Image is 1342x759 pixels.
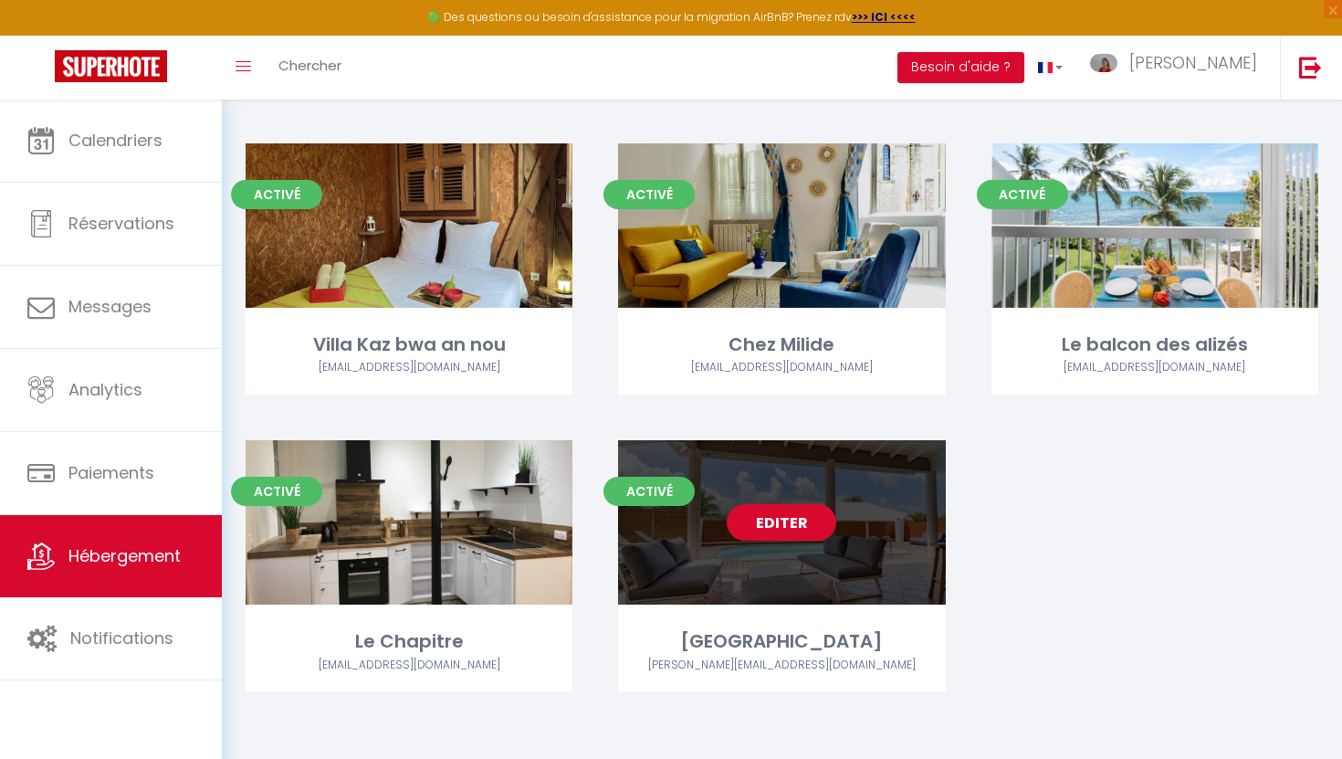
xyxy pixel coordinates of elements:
[68,295,152,318] span: Messages
[278,56,341,75] span: Chercher
[55,50,167,82] img: Super Booking
[68,544,181,567] span: Hébergement
[618,359,945,376] div: Airbnb
[727,504,836,541] a: Editer
[991,359,1318,376] div: Airbnb
[603,180,695,209] span: Activé
[618,331,945,359] div: Chez Milide
[852,9,916,25] a: >>> ICI <<<<
[70,627,173,649] span: Notifications
[897,52,1024,83] button: Besoin d'aide ?
[265,36,355,100] a: Chercher
[68,212,174,235] span: Réservations
[603,477,695,506] span: Activé
[618,657,945,674] div: Airbnb
[231,477,322,506] span: Activé
[68,378,142,401] span: Analytics
[991,331,1318,359] div: Le balcon des alizés
[1299,56,1322,79] img: logout
[68,461,154,484] span: Paiements
[231,180,322,209] span: Activé
[246,627,572,656] div: Le Chapitre
[246,359,572,376] div: Airbnb
[1090,54,1117,72] img: ...
[618,627,945,656] div: [GEOGRAPHIC_DATA]
[1129,51,1257,74] span: [PERSON_NAME]
[246,657,572,674] div: Airbnb
[68,129,163,152] span: Calendriers
[1076,36,1280,100] a: ... [PERSON_NAME]
[977,180,1068,209] span: Activé
[246,331,572,359] div: Villa Kaz bwa an nou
